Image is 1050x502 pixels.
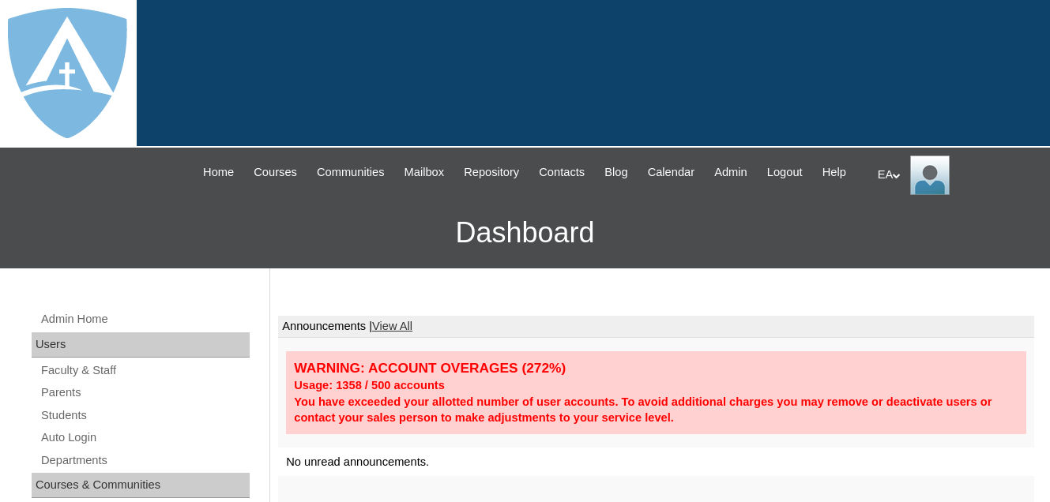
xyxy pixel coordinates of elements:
span: Contacts [539,163,585,182]
a: Help [815,163,854,182]
div: Courses & Communities [32,473,250,498]
strong: Usage: 1358 / 500 accounts [294,379,445,391]
img: EA Administrator [910,155,950,195]
a: Parents [40,383,250,403]
a: Repository [456,163,527,182]
span: Home [203,163,234,182]
a: Admin [706,163,755,182]
div: EA [878,155,1034,195]
a: Mailbox [397,163,453,182]
a: Faculty & Staff [40,361,250,380]
div: Users [32,332,250,358]
a: Blog [597,163,635,182]
a: Logout [759,163,811,182]
span: Repository [464,163,519,182]
span: Help [822,163,846,182]
a: Auto Login [40,428,250,448]
a: Home [195,163,242,182]
a: Admin Home [40,309,250,329]
span: Blog [604,163,627,182]
a: Contacts [531,163,593,182]
a: Departments [40,451,250,470]
div: You have exceeded your allotted number of user accounts. To avoid additional charges you may remo... [294,394,1018,426]
img: logo-white.png [8,8,127,138]
span: Mailbox [405,163,445,182]
a: Courses [246,163,305,182]
span: Calendar [648,163,694,182]
span: Admin [714,163,747,182]
h3: Dashboard [8,197,1042,268]
div: WARNING: ACCOUNT OVERAGES (272%) [294,359,1018,377]
span: Communities [317,163,385,182]
span: Logout [767,163,803,182]
a: Students [40,406,250,425]
td: Announcements | [278,316,1034,338]
a: View All [372,320,412,332]
a: Communities [309,163,393,182]
a: Calendar [640,163,702,182]
td: No unread announcements. [278,448,1034,477]
span: Courses [254,163,297,182]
